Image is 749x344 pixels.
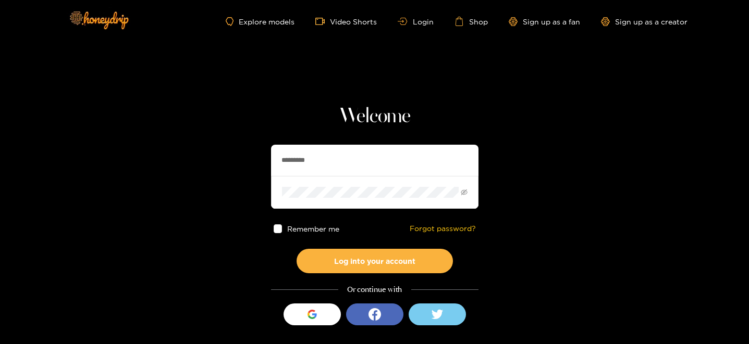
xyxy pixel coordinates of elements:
a: Explore models [226,17,294,26]
a: Forgot password? [410,224,476,233]
div: Or continue with [271,284,478,296]
span: Remember me [287,225,339,233]
h1: Welcome [271,104,478,129]
a: Sign up as a creator [601,17,687,26]
a: Video Shorts [315,17,377,26]
a: Shop [455,17,488,26]
a: Sign up as a fan [509,17,580,26]
a: Login [398,18,433,26]
span: video-camera [315,17,330,26]
button: Log into your account [297,249,453,273]
span: eye-invisible [461,189,468,196]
